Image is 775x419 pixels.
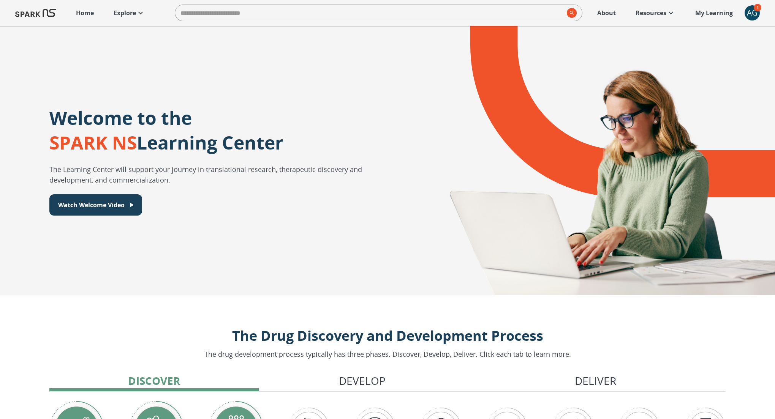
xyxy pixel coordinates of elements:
[114,8,136,17] p: Explore
[754,4,761,11] span: 1
[76,8,94,17] p: Home
[691,5,737,21] a: My Learning
[204,349,571,359] p: The drug development process typically has three phases. Discover, Develop, Deliver. Click each t...
[128,373,180,389] p: Discover
[49,130,137,155] span: SPARK NS
[15,4,56,22] img: Logo of SPARK at Stanford
[564,5,577,21] button: search
[695,8,733,17] p: My Learning
[58,200,125,209] p: Watch Welcome Video
[110,5,149,21] a: Explore
[412,26,775,295] div: A montage of drug development icons and a SPARK NS logo design element
[49,194,142,216] button: Watch Welcome Video
[593,5,620,21] a: About
[745,5,760,20] button: account of current user
[49,164,379,185] p: The Learning Center will support your journey in translational research, therapeutic discovery an...
[339,373,386,389] p: Develop
[49,106,283,155] p: Welcome to the Learning Center
[597,8,616,17] p: About
[72,5,98,21] a: Home
[575,373,616,389] p: Deliver
[636,8,666,17] p: Resources
[204,326,571,346] p: The Drug Discovery and Development Process
[745,5,760,20] div: AG
[632,5,679,21] a: Resources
